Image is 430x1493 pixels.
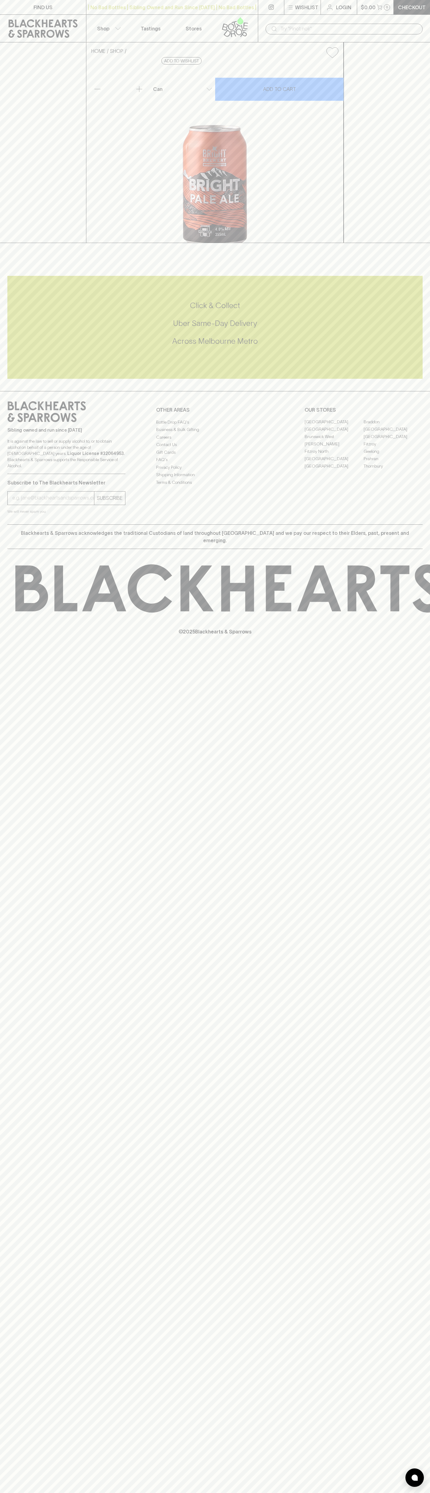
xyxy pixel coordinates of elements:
[263,85,296,93] p: ADD TO CART
[7,276,423,379] div: Call to action block
[97,494,123,502] p: SUBSCRIBE
[364,463,423,470] a: Thornbury
[364,455,423,463] a: Prahran
[156,479,274,486] a: Terms & Conditions
[412,1475,418,1481] img: bubble-icon
[153,85,163,93] p: Can
[110,48,123,54] a: SHOP
[305,441,364,448] a: [PERSON_NAME]
[398,4,426,11] p: Checkout
[336,4,351,11] p: Login
[12,493,94,503] input: e.g. jane@blackheartsandsparrows.com.au
[156,464,274,471] a: Privacy Policy
[305,463,364,470] a: [GEOGRAPHIC_DATA]
[364,426,423,433] a: [GEOGRAPHIC_DATA]
[156,449,274,456] a: Gift Cards
[156,471,274,479] a: Shipping Information
[34,4,53,11] p: FIND US
[280,24,418,34] input: Try "Pinot noir"
[305,433,364,441] a: Brunswick West
[215,78,344,101] button: ADD TO CART
[156,426,274,433] a: Business & Bulk Gifting
[186,25,202,32] p: Stores
[156,406,274,413] p: OTHER AREAS
[129,15,172,42] a: Tastings
[364,441,423,448] a: Fitzroy
[7,508,125,515] p: We will never spam you
[364,418,423,426] a: Braddon
[7,300,423,311] h5: Click & Collect
[156,418,274,426] a: Bottle Drop FAQ's
[295,4,318,11] p: Wishlist
[305,448,364,455] a: Fitzroy North
[141,25,160,32] p: Tastings
[91,48,105,54] a: HOME
[161,57,202,65] button: Add to wishlist
[305,426,364,433] a: [GEOGRAPHIC_DATA]
[305,455,364,463] a: [GEOGRAPHIC_DATA]
[156,433,274,441] a: Careers
[7,479,125,486] p: Subscribe to The Blackhearts Newsletter
[305,418,364,426] a: [GEOGRAPHIC_DATA]
[172,15,215,42] a: Stores
[151,83,215,95] div: Can
[364,433,423,441] a: [GEOGRAPHIC_DATA]
[305,406,423,413] p: OUR STORES
[86,63,343,243] img: 78975.png
[386,6,388,9] p: 0
[7,438,125,469] p: It is against the law to sell or supply alcohol to, or to obtain alcohol on behalf of a person un...
[7,427,125,433] p: Sibling owned and run since [DATE]
[97,25,109,32] p: Shop
[156,441,274,449] a: Contact Us
[156,456,274,464] a: FAQ's
[7,336,423,346] h5: Across Melbourne Metro
[7,318,423,328] h5: Uber Same-Day Delivery
[361,4,376,11] p: $0.00
[94,492,125,505] button: SUBSCRIBE
[86,15,129,42] button: Shop
[67,451,124,456] strong: Liquor License #32064953
[364,448,423,455] a: Geelong
[324,45,341,61] button: Add to wishlist
[12,529,418,544] p: Blackhearts & Sparrows acknowledges the traditional Custodians of land throughout [GEOGRAPHIC_DAT...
